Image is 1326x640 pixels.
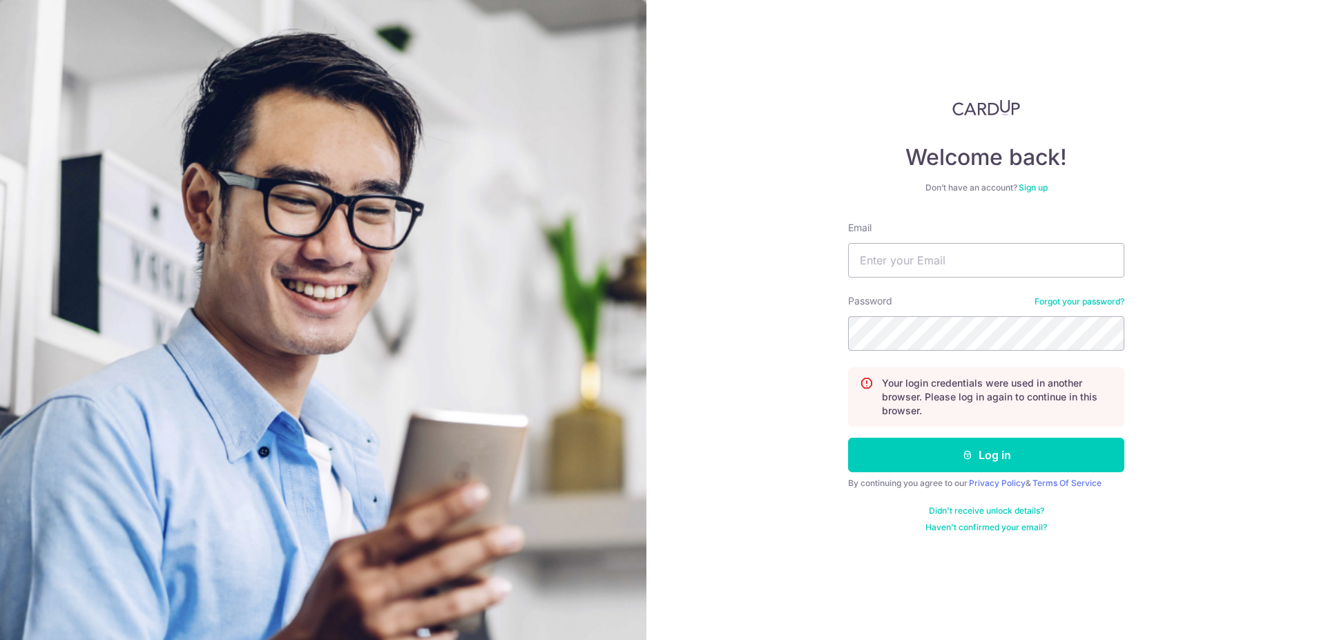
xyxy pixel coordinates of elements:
label: Email [848,221,872,235]
a: Didn't receive unlock details? [929,505,1044,516]
a: Terms Of Service [1032,478,1102,488]
a: Haven't confirmed your email? [925,522,1047,533]
div: Don’t have an account? [848,182,1124,193]
label: Password [848,294,892,308]
button: Log in [848,438,1124,472]
p: Your login credentials were used in another browser. Please log in again to continue in this brow... [882,376,1113,418]
h4: Welcome back! [848,144,1124,171]
div: By continuing you agree to our & [848,478,1124,489]
img: CardUp Logo [952,99,1020,116]
a: Forgot your password? [1035,296,1124,307]
a: Sign up [1019,182,1048,193]
a: Privacy Policy [969,478,1026,488]
input: Enter your Email [848,243,1124,278]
